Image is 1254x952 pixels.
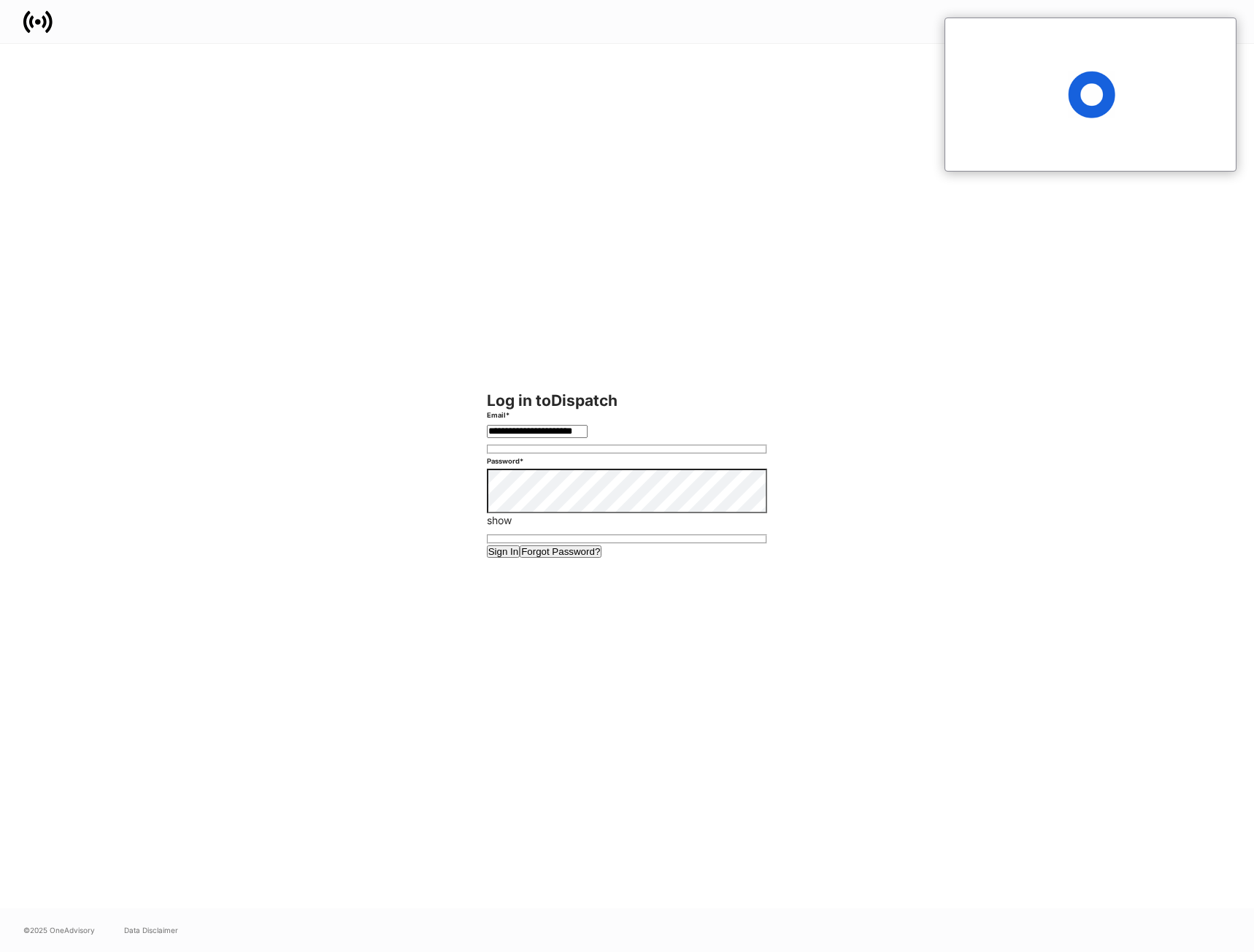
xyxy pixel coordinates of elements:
[487,394,768,408] h2: Log in to Dispatch
[487,545,520,558] button: Sign In
[487,513,768,528] p: show
[1068,71,1115,118] span: Loading
[124,924,178,936] a: Data Disclaimer
[520,545,601,558] button: Forgot Password?
[521,547,600,556] div: Forgot Password?
[487,408,509,423] h6: Email
[23,924,95,936] span: © 2025 OneAdvisory
[487,454,523,469] h6: Password
[488,547,519,556] div: Sign In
